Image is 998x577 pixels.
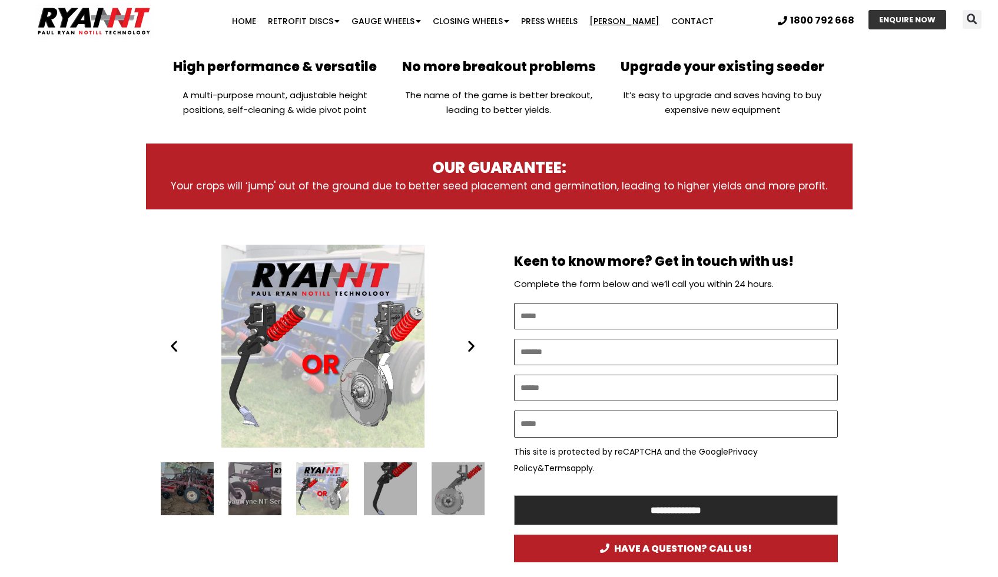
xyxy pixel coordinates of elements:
[262,9,346,33] a: Retrofit Discs
[665,9,720,33] a: Contact
[616,59,828,76] h2: Upgrade your existing seeder
[778,16,854,25] a: 1800 792 668
[170,88,382,117] p: A multi-purpose mount, adjustable height positions, self-cleaning & wide pivot point
[161,245,485,448] div: RYAN NT Double Disc OR tynes. Seeder bar.
[226,9,262,33] a: Home
[427,9,515,33] a: Closing Wheels
[35,3,153,39] img: Ryan NT logo
[194,9,752,33] nav: Menu
[879,16,936,24] span: ENQUIRE NOW
[346,9,427,33] a: Gauge Wheels
[515,9,583,33] a: Press Wheels
[583,9,665,33] a: [PERSON_NAME]
[600,543,752,553] span: HAVE A QUESTION? CALL US!
[170,158,829,178] h3: OUR GUARANTEE:
[170,59,382,76] h2: High performance & versatile
[170,178,829,194] p: Your crops will ‘jump' out of the ground due to better seed placement and germination, leading to...
[514,443,838,476] p: This site is protected by reCAPTCHA and the Google & apply.
[616,88,828,117] p: It’s easy to upgrade and saves having to buy expensive new equipment
[167,339,181,353] div: Previous slide
[544,462,571,474] a: Terms
[393,59,605,76] h2: No more breakout problems
[161,245,485,448] div: 2 / 16
[868,10,946,29] a: ENQUIRE NOW
[963,10,982,29] div: Search
[514,276,838,292] p: Complete the form below and we’ll call you within 24 hours.
[296,462,349,515] div: RYAN NT Double Disc OR tynes. Seeder bar.
[464,339,479,353] div: Next slide
[393,88,605,117] p: The name of the game is better breakout, leading to better yields.
[161,245,485,448] div: Slides
[296,462,349,515] div: 2 / 16
[364,462,417,515] div: 3 / 16
[161,462,214,515] div: 16 / 16
[514,254,838,271] h2: Keen to know more? Get in touch with us!
[514,535,838,562] a: HAVE A QUESTION? CALL US!
[161,462,485,515] div: Slides Slides
[432,462,485,515] div: 4 / 16
[790,16,854,25] span: 1800 792 668
[514,446,758,474] a: Privacy Policy
[228,462,281,515] div: 1 / 16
